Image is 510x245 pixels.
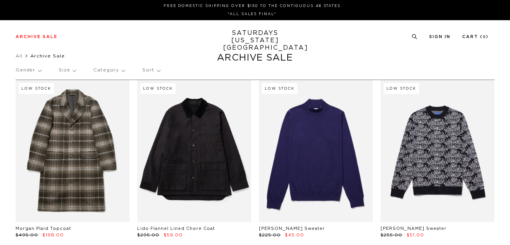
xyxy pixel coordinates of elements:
[16,54,23,58] a: All
[16,226,71,231] a: Morgan Plaid Topcoat
[262,83,297,94] div: Low Stock
[30,54,65,58] span: Archive Sale
[381,233,402,237] span: $255.00
[16,61,41,79] p: Gender
[137,226,215,231] a: Lido Flannel Lined Chore Coat
[285,233,304,237] span: $45.00
[483,35,486,39] small: 0
[93,61,125,79] p: Category
[137,233,159,237] span: $295.00
[462,35,489,39] a: Cart (0)
[259,226,325,231] a: [PERSON_NAME] Sweater
[259,233,281,237] span: $225.00
[142,61,160,79] p: Sort
[164,233,183,237] span: $59.00
[381,226,447,231] a: [PERSON_NAME] Sweater
[223,30,287,52] a: SATURDAYS[US_STATE][GEOGRAPHIC_DATA]
[19,3,486,9] p: FREE DOMESTIC SHIPPING OVER $150 TO THE CONTIGUOUS 48 STATES
[19,83,54,94] div: Low Stock
[16,35,58,39] a: Archive Sale
[59,61,76,79] p: Size
[384,83,419,94] div: Low Stock
[19,11,486,17] p: *ALL SALES FINAL*
[140,83,176,94] div: Low Stock
[42,233,64,237] span: $198.00
[407,233,424,237] span: $51.00
[16,233,38,237] span: $495.00
[429,35,451,39] a: Sign In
